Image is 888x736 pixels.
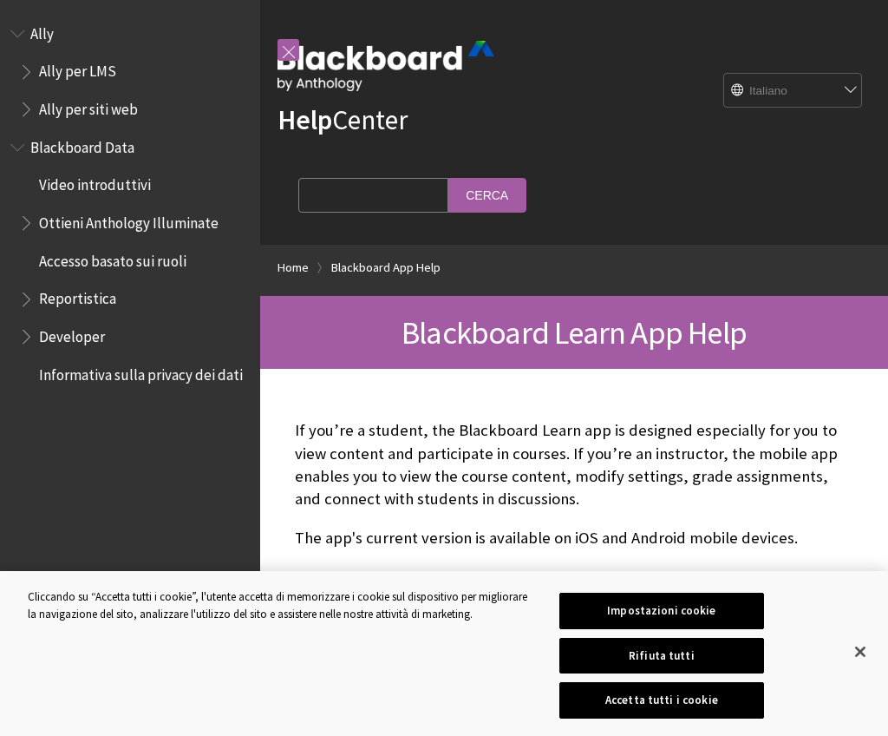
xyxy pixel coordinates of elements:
[10,19,250,124] nav: Book outline for Anthology Ally Help
[448,178,526,212] input: Cerca
[39,57,116,81] span: Ally per LMS
[39,171,151,194] span: Video introduttivi
[39,322,105,345] span: Developer
[30,133,134,156] span: Blackboard Data
[841,633,879,671] button: Chiudi
[39,95,138,118] span: Ally per siti web
[277,102,408,137] a: HelpCenter
[331,257,441,279] a: Blackboard App Help
[277,41,494,91] img: Blackboard by Anthology
[559,682,764,719] button: Accetta tutti i cookie
[277,102,332,137] strong: Help
[733,567,770,587] span: More
[39,246,186,270] span: Accesso basato sui ruoli
[559,593,764,629] button: Impostazioni cookie
[277,257,309,279] a: Home
[10,133,250,390] nav: Book outline for Anthology Illuminate
[295,566,853,611] p: While logged in, you can access help resources by selecting the menu, then either or . The About ...
[39,208,219,232] span: Ottieni Anthology Illuminate
[402,312,747,352] span: Blackboard Learn App Help
[559,638,764,674] button: Rifiuta tutti
[30,19,54,43] span: Ally
[28,588,532,622] div: Cliccando su “Accetta tutti i cookie”, l'utente accetta di memorizzare i cookie sul dispositivo p...
[39,285,116,308] span: Reportistica
[295,419,853,510] p: If you’re a student, the Blackboard Learn app is designed especially for you to view content and ...
[39,360,243,384] span: Informativa sulla privacy dei dati
[724,74,863,108] select: Site Language Selector
[295,527,853,549] p: The app's current version is available on iOS and Android mobile devices.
